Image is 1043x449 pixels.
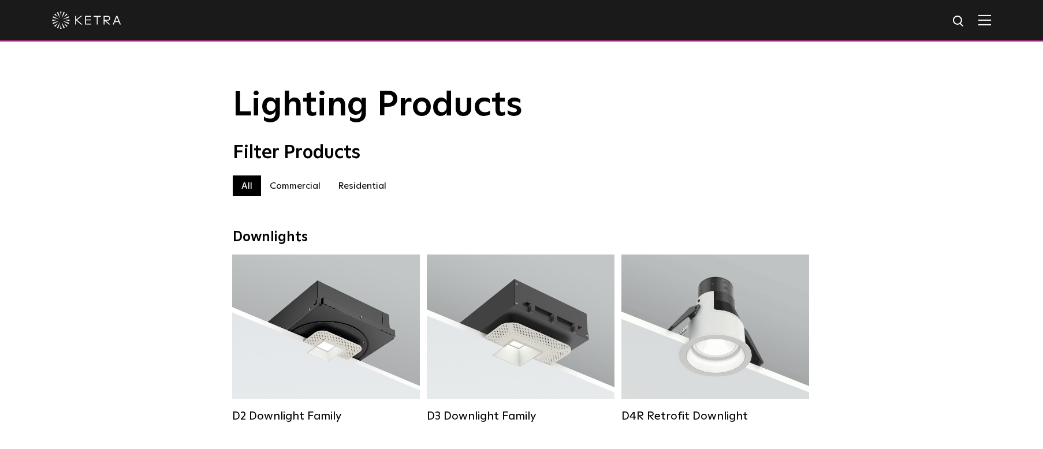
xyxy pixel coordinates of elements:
[233,142,810,164] div: Filter Products
[233,88,523,123] span: Lighting Products
[232,409,420,423] div: D2 Downlight Family
[261,175,329,196] label: Commercial
[427,255,614,423] a: D3 Downlight Family Lumen Output:700 / 900 / 1100Colors:White / Black / Silver / Bronze / Paintab...
[621,409,809,423] div: D4R Retrofit Downlight
[232,255,420,423] a: D2 Downlight Family Lumen Output:1200Colors:White / Black / Gloss Black / Silver / Bronze / Silve...
[952,14,966,29] img: search icon
[621,255,809,423] a: D4R Retrofit Downlight Lumen Output:800Colors:White / BlackBeam Angles:15° / 25° / 40° / 60°Watta...
[978,14,991,25] img: Hamburger%20Nav.svg
[427,409,614,423] div: D3 Downlight Family
[329,175,395,196] label: Residential
[52,12,121,29] img: ketra-logo-2019-white
[233,175,261,196] label: All
[233,229,810,246] div: Downlights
